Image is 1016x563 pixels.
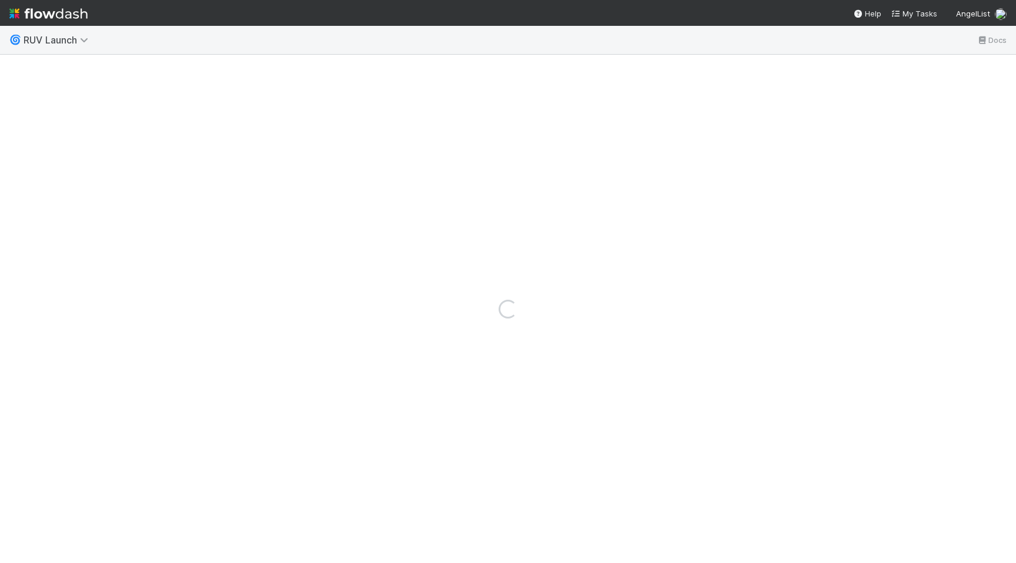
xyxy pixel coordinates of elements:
span: RUV Launch [24,34,94,46]
span: 🌀 [9,35,21,45]
span: My Tasks [891,9,937,18]
span: AngelList [956,9,990,18]
a: Docs [977,33,1007,47]
img: logo-inverted-e16ddd16eac7371096b0.svg [9,4,88,24]
div: Help [853,8,881,19]
a: My Tasks [891,8,937,19]
img: avatar_b60dc679-d614-4581-862a-45e57e391fbd.png [995,8,1007,20]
